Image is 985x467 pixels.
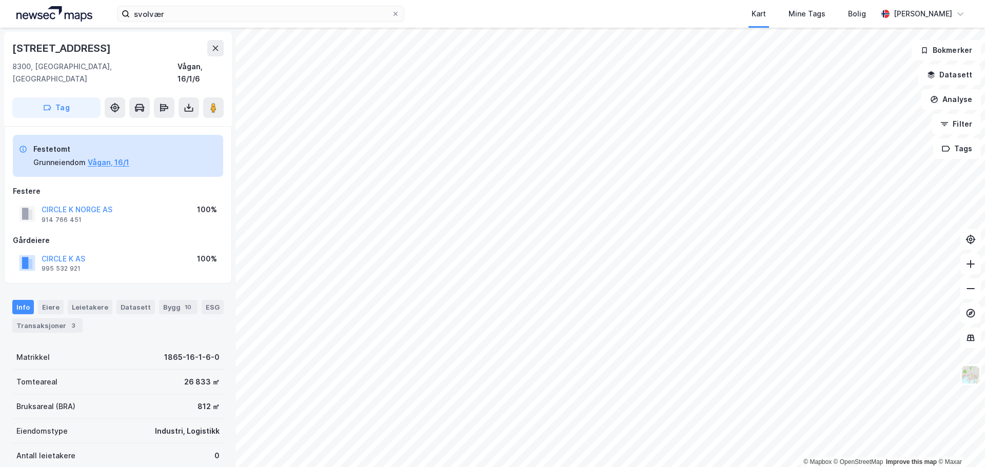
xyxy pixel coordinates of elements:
[12,318,83,333] div: Transaksjoner
[803,458,832,465] a: Mapbox
[934,418,985,467] iframe: Chat Widget
[13,185,223,197] div: Festere
[183,302,193,312] div: 10
[834,458,883,465] a: OpenStreetMap
[848,8,866,20] div: Bolig
[886,458,937,465] a: Improve this map
[33,143,129,155] div: Festetomt
[789,8,825,20] div: Mine Tags
[16,6,92,22] img: logo.a4113a55bc3d86da70a041830d287a7e.svg
[921,89,981,110] button: Analyse
[164,351,220,363] div: 1865-16-1-6-0
[961,365,980,384] img: Z
[33,156,86,169] div: Grunneiendom
[214,450,220,462] div: 0
[130,6,391,22] input: Søk på adresse, matrikkel, gårdeiere, leietakere eller personer
[13,234,223,247] div: Gårdeiere
[38,300,64,314] div: Eiere
[197,204,217,216] div: 100%
[912,40,981,60] button: Bokmerker
[16,351,50,363] div: Matrikkel
[918,65,981,85] button: Datasett
[16,425,68,437] div: Eiendomstype
[894,8,952,20] div: [PERSON_NAME]
[12,60,178,85] div: 8300, [GEOGRAPHIC_DATA], [GEOGRAPHIC_DATA]
[933,138,981,159] button: Tags
[116,300,155,314] div: Datasett
[42,265,81,273] div: 995 532 921
[197,253,217,265] div: 100%
[932,114,981,134] button: Filter
[934,418,985,467] div: Kontrollprogram for chat
[12,300,34,314] div: Info
[16,376,57,388] div: Tomteareal
[159,300,198,314] div: Bygg
[752,8,766,20] div: Kart
[12,40,113,56] div: [STREET_ADDRESS]
[16,400,75,413] div: Bruksareal (BRA)
[68,320,78,331] div: 3
[12,97,101,118] button: Tag
[202,300,224,314] div: ESG
[16,450,75,462] div: Antall leietakere
[155,425,220,437] div: Industri, Logistikk
[42,216,82,224] div: 914 766 451
[198,400,220,413] div: 812 ㎡
[68,300,112,314] div: Leietakere
[184,376,220,388] div: 26 833 ㎡
[178,60,224,85] div: Vågan, 16/1/6
[88,156,129,169] button: Vågan, 16/1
